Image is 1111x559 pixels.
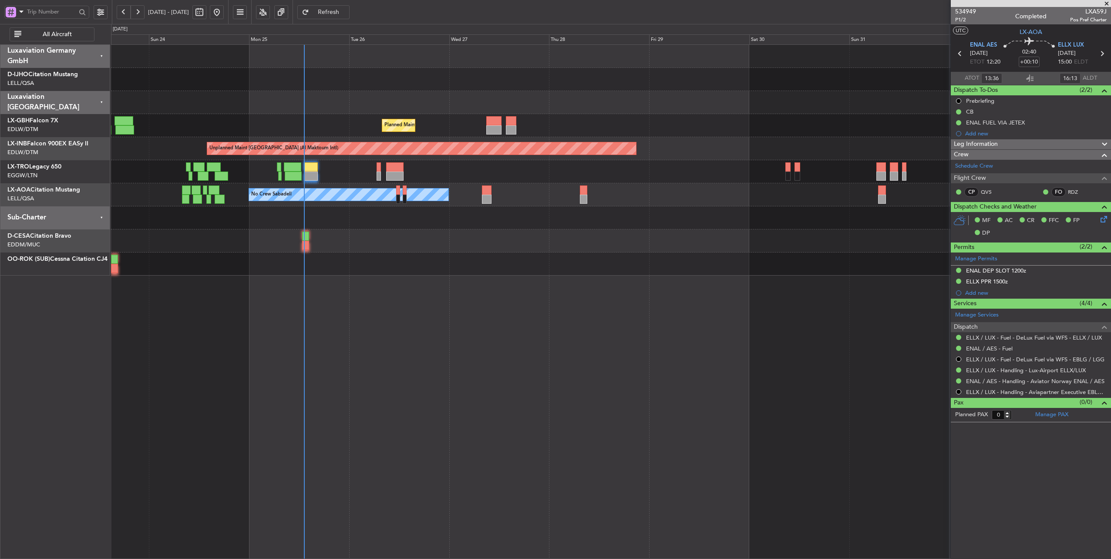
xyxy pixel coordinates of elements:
a: Manage PAX [1035,411,1068,419]
div: Unplanned Maint [GEOGRAPHIC_DATA] (Al Maktoum Intl) [209,142,338,155]
a: LX-GBHFalcon 7X [7,118,58,124]
div: Tue 26 [349,34,449,45]
a: LELL/QSA [7,79,34,87]
a: ENAL / AES - Fuel [966,345,1013,352]
div: Mon 25 [249,34,349,45]
a: EDLW/DTM [7,125,38,133]
span: P1/2 [955,16,976,24]
a: EDLW/DTM [7,148,38,156]
div: CB [966,108,973,115]
a: LX-AOACitation Mustang [7,187,80,193]
button: Refresh [297,5,350,19]
input: --:-- [1060,73,1081,84]
span: Pax [954,398,963,408]
span: Crew [954,150,969,160]
span: LX-INB [7,141,27,147]
div: Planned Maint Nice ([GEOGRAPHIC_DATA]) [384,119,481,132]
a: OO-ROK (SUB)Cessna Citation CJ4 [7,256,108,262]
span: Dispatch Checks and Weather [954,202,1037,212]
div: Add new [965,289,1107,296]
span: DP [982,229,990,238]
span: [DATE] [1058,49,1076,58]
span: AC [1005,216,1013,225]
div: ELLX PPR 1500z [966,278,1008,285]
span: LX-AOA [1020,27,1042,37]
span: 02:40 [1022,48,1036,57]
button: UTC [953,27,968,34]
span: FFC [1049,216,1059,225]
a: LELL/QSA [7,195,34,202]
a: Schedule Crew [955,162,993,171]
div: ENAL DEP SLOT 1200z [966,267,1026,274]
span: LX-GBH [7,118,30,124]
span: OO-ROK (SUB) [7,256,50,262]
div: Sat 30 [749,34,849,45]
div: Add new [965,130,1107,137]
div: No Crew Sabadell [251,188,292,201]
span: ALDT [1083,74,1097,83]
div: Wed 27 [449,34,549,45]
a: ELLX / LUX - Handling - Lux-Airport ELLX/LUX [966,367,1086,374]
span: D-IJHO [7,71,28,77]
span: Dispatch To-Dos [954,85,998,95]
a: QVS [981,188,1000,196]
span: (0/0) [1080,397,1092,407]
a: Manage Services [955,311,999,320]
span: (4/4) [1080,299,1092,308]
span: Permits [954,242,974,253]
span: 534949 [955,7,976,16]
span: 15:00 [1058,58,1072,67]
button: All Aircraft [10,27,94,41]
div: Fri 29 [649,34,749,45]
a: Manage Permits [955,255,997,263]
a: D-IJHOCitation Mustang [7,71,78,77]
span: MF [982,216,990,225]
span: ELDT [1074,58,1088,67]
a: LX-TROLegacy 650 [7,164,61,170]
a: ELLX / LUX - Fuel - DeLux Fuel via WFS - ELLX / LUX [966,334,1102,341]
span: LX-AOA [7,187,30,193]
a: D-CESACitation Bravo [7,233,71,239]
div: FO [1051,187,1066,197]
div: Mon 1 [949,34,1049,45]
div: Thu 28 [549,34,649,45]
div: Sun 31 [849,34,949,45]
span: LX-TRO [7,164,29,170]
span: ENAL AES [970,41,997,50]
span: ATOT [965,74,979,83]
span: All Aircraft [23,31,91,37]
span: Flight Crew [954,173,986,183]
div: Sun 24 [149,34,249,45]
span: Pos Pref Charter [1070,16,1107,24]
div: Prebriefing [966,97,994,104]
span: LXA59J [1070,7,1107,16]
span: ETOT [970,58,984,67]
label: Planned PAX [955,411,988,419]
span: D-CESA [7,233,30,239]
span: (2/2) [1080,242,1092,251]
div: CP [964,187,979,197]
a: ELLX / LUX - Fuel - DeLux Fuel via WFS - EBLG / LGG [966,356,1104,363]
input: Trip Number [27,5,76,18]
span: Refresh [311,9,347,15]
a: LX-INBFalcon 900EX EASy II [7,141,88,147]
span: (2/2) [1080,85,1092,94]
div: Completed [1015,12,1047,21]
span: Services [954,299,976,309]
a: EGGW/LTN [7,172,37,179]
input: --:-- [981,73,1002,84]
a: EDDM/MUC [7,241,40,249]
a: ENAL / AES - Handling - Aviator Norway ENAL / AES [966,377,1104,385]
span: [DATE] - [DATE] [148,8,189,16]
a: ELLX / LUX - Handling - Aviapartner Executive EBLG / LGG [966,388,1107,396]
span: CR [1027,216,1034,225]
a: RDZ [1068,188,1087,196]
span: ELLX LUX [1058,41,1084,50]
span: Dispatch [954,322,978,332]
div: ENAL FUEL VIA JETEX [966,119,1025,126]
span: Leg Information [954,139,998,149]
span: [DATE] [970,49,988,58]
div: [DATE] [113,26,128,33]
span: FP [1073,216,1080,225]
span: 12:20 [986,58,1000,67]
